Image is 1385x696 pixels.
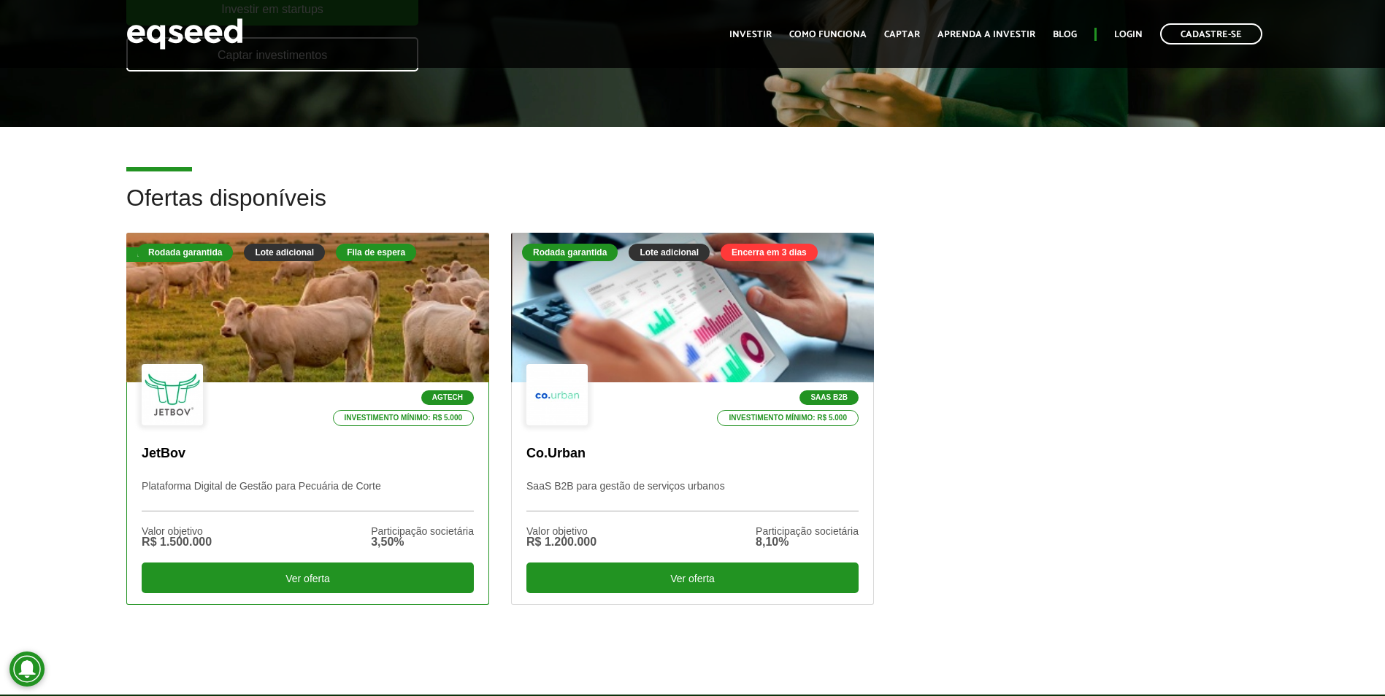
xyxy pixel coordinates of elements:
[717,410,859,426] p: Investimento mínimo: R$ 5.000
[142,536,212,548] div: R$ 1.500.000
[526,536,596,548] div: R$ 1.200.000
[371,526,474,536] div: Participação societária
[526,562,859,593] div: Ver oferta
[244,244,325,261] div: Lote adicional
[511,233,874,605] a: Rodada garantida Lote adicional Encerra em 3 dias SaaS B2B Investimento mínimo: R$ 5.000 Co.Urban...
[137,244,233,261] div: Rodada garantida
[126,185,1259,233] h2: Ofertas disponíveis
[756,526,859,536] div: Participação societária
[336,244,416,261] div: Fila de espera
[756,536,859,548] div: 8,10%
[142,562,474,593] div: Ver oferta
[799,390,859,405] p: SaaS B2B
[126,247,208,262] div: Fila de espera
[721,244,818,261] div: Encerra em 3 dias
[526,526,596,536] div: Valor objetivo
[1114,30,1143,39] a: Login
[729,30,772,39] a: Investir
[142,480,474,511] p: Plataforma Digital de Gestão para Pecuária de Corte
[333,410,475,426] p: Investimento mínimo: R$ 5.000
[126,233,489,605] a: Fila de espera Rodada garantida Lote adicional Fila de espera Agtech Investimento mínimo: R$ 5.00...
[522,244,618,261] div: Rodada garantida
[526,480,859,511] p: SaaS B2B para gestão de serviços urbanos
[142,446,474,462] p: JetBov
[421,390,474,405] p: Agtech
[789,30,867,39] a: Como funciona
[126,15,243,53] img: EqSeed
[629,244,710,261] div: Lote adicional
[526,446,859,462] p: Co.Urban
[1053,30,1077,39] a: Blog
[937,30,1035,39] a: Aprenda a investir
[884,30,920,39] a: Captar
[142,526,212,536] div: Valor objetivo
[1160,23,1262,45] a: Cadastre-se
[371,536,474,548] div: 3,50%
